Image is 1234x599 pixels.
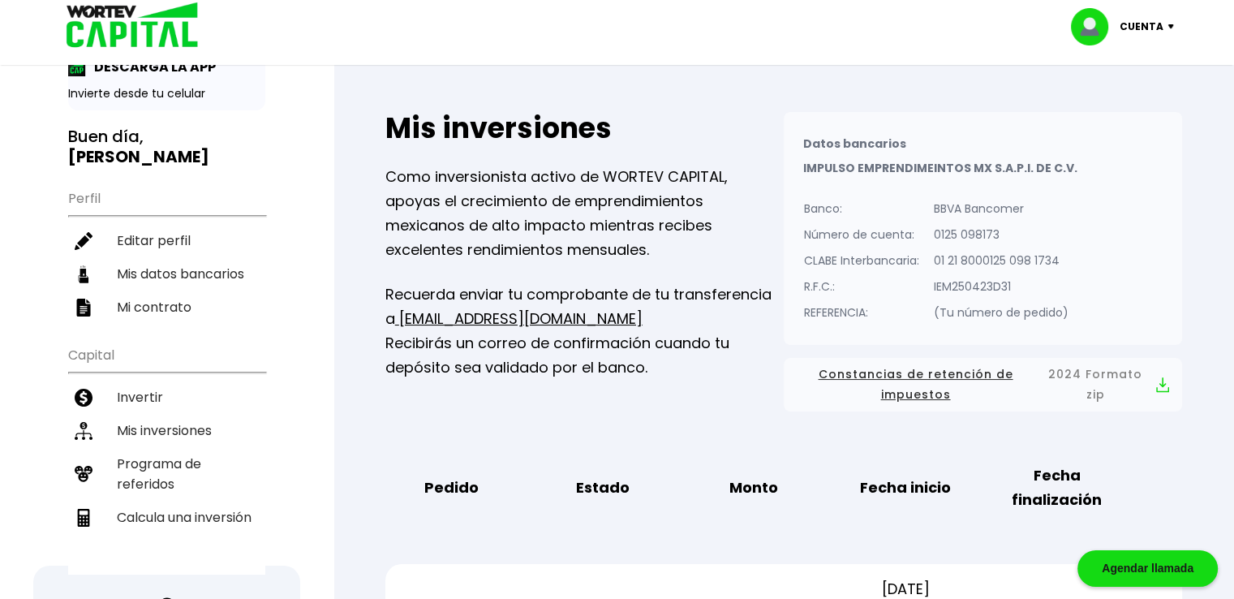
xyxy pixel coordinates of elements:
p: R.F.C.: [804,274,919,299]
b: Estado [576,476,630,500]
p: Banco: [804,196,919,221]
a: [EMAIL_ADDRESS][DOMAIN_NAME] [395,308,643,329]
a: Programa de referidos [68,447,265,501]
b: Pedido [424,476,478,500]
img: datos-icon.10cf9172.svg [75,265,92,283]
a: Mis inversiones [68,414,265,447]
img: app-icon [68,58,86,76]
img: editar-icon.952d3147.svg [75,232,92,250]
ul: Perfil [68,180,265,324]
p: DESCARGA LA APP [86,57,216,77]
div: Agendar llamada [1077,550,1218,587]
a: Editar perfil [68,224,265,257]
button: Constancias de retención de impuestos2024 Formato zip [797,364,1169,405]
img: profile-image [1071,8,1120,45]
b: Fecha inicio [860,476,951,500]
img: icon-down [1163,24,1185,29]
p: CLABE Interbancaria: [804,248,919,273]
b: Datos bancarios [803,136,906,152]
b: Monto [729,476,778,500]
a: Calcula una inversión [68,501,265,534]
b: IMPULSO EMPRENDIMEINTOS MX S.A.P.I. DE C.V. [803,160,1077,176]
b: [PERSON_NAME] [68,145,209,168]
h3: Buen día, [68,127,265,167]
p: Invierte desde tu celular [68,85,265,102]
ul: Capital [68,337,265,575]
img: contrato-icon.f2db500c.svg [75,299,92,317]
h2: Mis inversiones [385,112,784,144]
p: (Tu número de pedido) [934,300,1068,325]
img: calculadora-icon.17d418c4.svg [75,509,92,527]
p: 01 21 8000125 098 1734 [934,248,1068,273]
p: 0125 098173 [934,222,1068,247]
img: recomiendanos-icon.9b8e9327.svg [75,465,92,483]
img: inversiones-icon.6695dc30.svg [75,422,92,440]
img: invertir-icon.b3b967d7.svg [75,389,92,407]
p: BBVA Bancomer [934,196,1068,221]
a: Mis datos bancarios [68,257,265,291]
p: Cuenta [1120,15,1163,39]
p: Número de cuenta: [804,222,919,247]
a: Mi contrato [68,291,265,324]
p: Recuerda enviar tu comprobante de tu transferencia a Recibirás un correo de confirmación cuando t... [385,282,784,380]
a: Invertir [68,381,265,414]
p: IEM250423D31 [934,274,1068,299]
p: Como inversionista activo de WORTEV CAPITAL, apoyas el crecimiento de emprendimientos mexicanos d... [385,165,784,262]
b: Fecha finalización [993,463,1120,512]
p: REFERENCIA: [804,300,919,325]
span: Constancias de retención de impuestos [797,364,1034,405]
